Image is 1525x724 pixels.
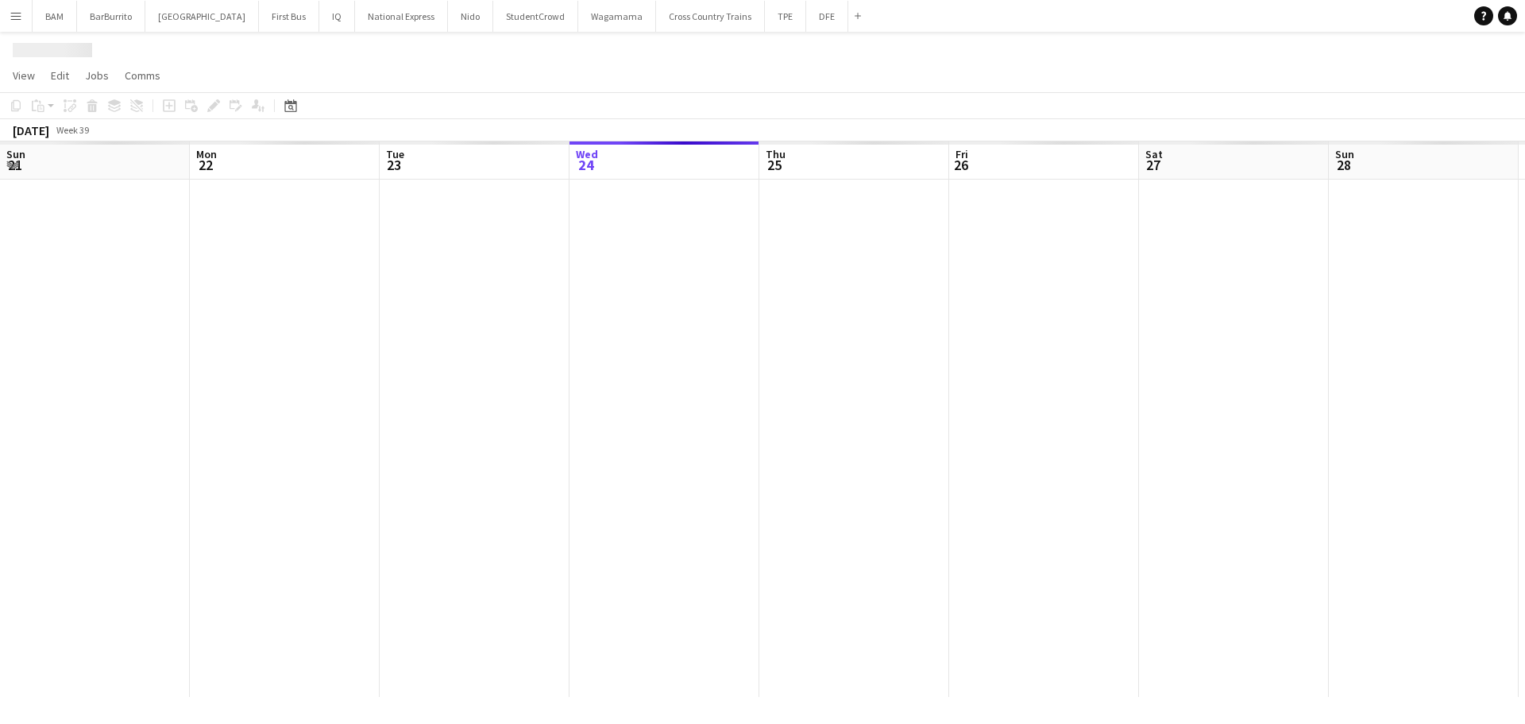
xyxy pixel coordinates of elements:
span: Thu [766,147,786,161]
span: 24 [573,156,598,174]
span: View [13,68,35,83]
span: Comms [125,68,160,83]
button: [GEOGRAPHIC_DATA] [145,1,259,32]
span: Sun [6,147,25,161]
span: Tue [386,147,404,161]
button: Cross Country Trains [656,1,765,32]
a: Edit [44,65,75,86]
div: [DATE] [13,122,49,138]
span: Wed [576,147,598,161]
span: 25 [763,156,786,174]
button: DFE [806,1,848,32]
span: 21 [4,156,25,174]
span: 22 [194,156,217,174]
button: IQ [319,1,355,32]
span: Edit [51,68,69,83]
span: 27 [1143,156,1163,174]
a: Comms [118,65,167,86]
span: Week 39 [52,124,92,136]
span: 23 [384,156,404,174]
button: BarBurrito [77,1,145,32]
span: Jobs [85,68,109,83]
span: 28 [1333,156,1354,174]
button: Nido [448,1,493,32]
button: National Express [355,1,448,32]
span: Sat [1145,147,1163,161]
button: BAM [33,1,77,32]
span: Sun [1335,147,1354,161]
a: View [6,65,41,86]
button: StudentCrowd [493,1,578,32]
span: Mon [196,147,217,161]
button: First Bus [259,1,319,32]
a: Jobs [79,65,115,86]
button: TPE [765,1,806,32]
span: Fri [956,147,968,161]
span: 26 [953,156,968,174]
button: Wagamama [578,1,656,32]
